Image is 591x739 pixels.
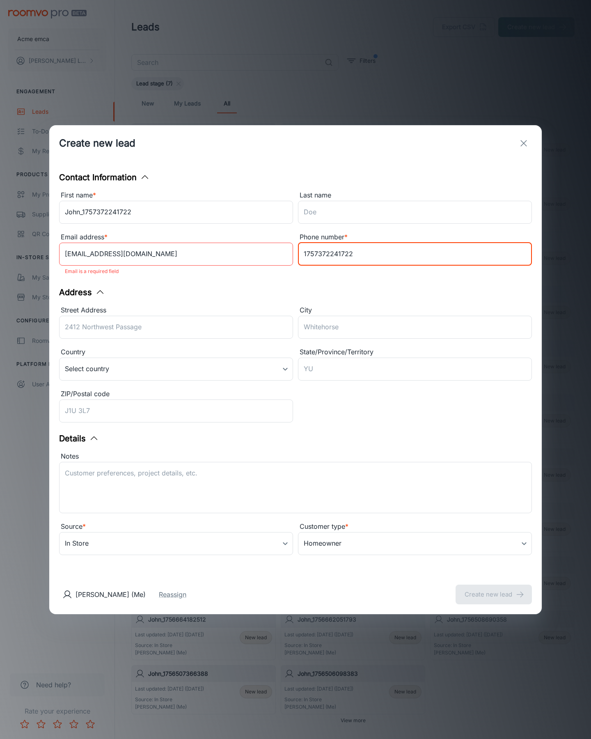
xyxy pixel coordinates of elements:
button: Address [59,286,105,298]
div: In Store [59,532,293,555]
div: Notes [59,451,532,462]
div: Customer type [298,521,532,532]
div: First name [59,190,293,201]
div: Homeowner [298,532,532,555]
input: +1 439-123-4567 [298,243,532,266]
input: Doe [298,201,532,224]
div: Street Address [59,305,293,316]
button: Contact Information [59,171,150,184]
p: [PERSON_NAME] (Me) [76,590,146,599]
input: myname@example.com [59,243,293,266]
div: City [298,305,532,316]
button: exit [515,135,532,151]
input: John [59,201,293,224]
input: Whitehorse [298,316,532,339]
div: Email address [59,232,293,243]
div: ZIP/Postal code [59,389,293,399]
button: Details [59,432,99,445]
div: Last name [298,190,532,201]
div: Select country [59,358,293,381]
input: J1U 3L7 [59,399,293,422]
div: Country [59,347,293,358]
input: YU [298,358,532,381]
h1: Create new lead [59,136,135,151]
input: 2412 Northwest Passage [59,316,293,339]
div: Source [59,521,293,532]
div: State/Province/Territory [298,347,532,358]
p: Email is a required field [65,266,287,276]
div: Phone number [298,232,532,243]
button: Reassign [159,590,186,599]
